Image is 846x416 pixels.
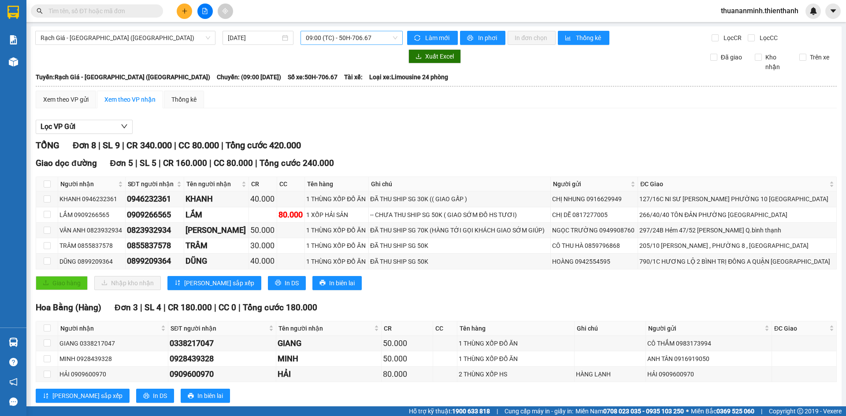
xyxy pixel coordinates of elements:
[268,276,306,290] button: printerIn DS
[127,209,182,221] div: 0909266565
[369,72,448,82] span: Loại xe: Limousine 24 phòng
[558,31,609,45] button: bar-chartThống kê
[603,408,684,415] strong: 0708 023 035 - 0935 103 250
[553,179,629,189] span: Người gửi
[425,52,454,61] span: Xuất Excel
[126,238,184,254] td: 0855837578
[797,408,803,414] span: copyright
[576,33,602,43] span: Thống kê
[276,351,382,367] td: MINH
[305,177,369,191] th: Tên hàng
[382,321,433,336] th: CR
[312,276,362,290] button: printerIn biên lai
[186,209,247,221] div: LẮM
[60,324,159,333] span: Người nhận
[452,408,490,415] strong: 1900 633 818
[126,140,172,151] span: CR 340.000
[344,72,363,82] span: Tài xế:
[153,391,167,401] span: In DS
[238,302,241,313] span: |
[184,191,249,207] td: KHANH
[36,120,133,134] button: Lọc VP Gửi
[276,336,382,351] td: GIANG
[691,406,754,416] span: Miền Bắc
[222,8,228,14] span: aim
[306,225,367,235] div: 1 THÙNG XỐP ĐỒ ĂN
[459,369,573,379] div: 2 THÙNG XỐP HS
[43,95,89,104] div: Xem theo VP gửi
[497,406,498,416] span: |
[306,241,367,250] div: 1 THÙNG XỐP ĐỒ ĂN
[41,121,75,132] span: Lọc VP Gửi
[278,368,380,380] div: HẢI
[184,207,249,223] td: LẮM
[37,8,43,14] span: search
[163,158,207,168] span: CR 160.000
[459,339,573,348] div: 1 THÙNG XỐP ĐỒ ĂN
[177,4,192,19] button: plus
[122,140,124,151] span: |
[288,72,338,82] span: Số xe: 50H-706.67
[36,158,97,168] span: Giao dọc đường
[48,6,152,16] input: Tìm tên, số ĐT hoặc mã đơn
[278,353,380,365] div: MINH
[9,378,18,386] span: notification
[647,339,770,348] div: CÔ THẮM 0983173994
[278,337,380,350] div: GIANG
[186,193,247,205] div: KHANH
[121,123,128,130] span: down
[214,302,216,313] span: |
[686,409,689,413] span: ⚪️
[383,337,431,350] div: 50.000
[168,302,212,313] span: CR 180.000
[250,255,275,267] div: 40.000
[552,194,637,204] div: CHỊ NHUNG 0916629949
[59,241,124,250] div: TRÂM 0855837578
[184,238,249,254] td: TRÂM
[128,179,175,189] span: SĐT người nhận
[56,5,102,15] span: 10:31
[127,255,182,267] div: 0899209364
[59,257,124,266] div: DŨNG 0899209364
[59,225,124,235] div: VÂN ANH 0823932934
[104,95,156,104] div: Xem theo VP nhận
[407,31,458,45] button: syncLàm mới
[36,389,130,403] button: sort-ascending[PERSON_NAME] sắp xếp
[774,324,827,333] span: ĐC Giao
[186,224,247,236] div: [PERSON_NAME]
[41,31,210,44] span: Rạch Giá - Sài Gòn (Hàng Hoá)
[59,354,167,364] div: MINH 0928439328
[98,140,100,151] span: |
[9,398,18,406] span: message
[260,158,334,168] span: Tổng cước 240.000
[575,406,684,416] span: Miền Nam
[182,8,188,14] span: plus
[43,393,49,400] span: sort-ascending
[36,140,59,151] span: TỔNG
[370,225,549,235] div: ĐÃ THU SHIP SG 70K (HÀNG TỚI GỌI KHÁCH GIAO SỚM GIÚP)
[186,239,247,252] div: TRÂM
[369,177,551,191] th: Ghi chú
[59,194,124,204] div: KHANH 0946232361
[126,223,184,238] td: 0823932934
[370,257,549,266] div: ĐÃ THU SHIP SG 50K
[209,158,211,168] span: |
[416,53,422,60] span: download
[36,74,210,81] b: Tuyến: Rạch Giá - [GEOGRAPHIC_DATA] ([GEOGRAPHIC_DATA])
[762,52,793,72] span: Kho nhận
[243,302,317,313] span: Tổng cước 180.000
[56,54,75,66] strong: ĐC:
[255,158,257,168] span: |
[178,140,219,151] span: CC 80.000
[59,210,124,220] div: LẮM 0909266565
[552,241,637,250] div: CÔ THU HÀ 0859796868
[508,31,556,45] button: In đơn chọn
[575,321,646,336] th: Ghi chú
[716,408,754,415] strong: 0369 525 060
[4,4,22,220] img: HFRrbPx.png
[184,254,249,269] td: DŨNG
[184,278,254,288] span: [PERSON_NAME] sắp xếp
[829,7,837,15] span: caret-down
[552,210,637,220] div: CHỊ DẼ 0817277005
[56,37,103,52] span: ANH PHONG - 0902394779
